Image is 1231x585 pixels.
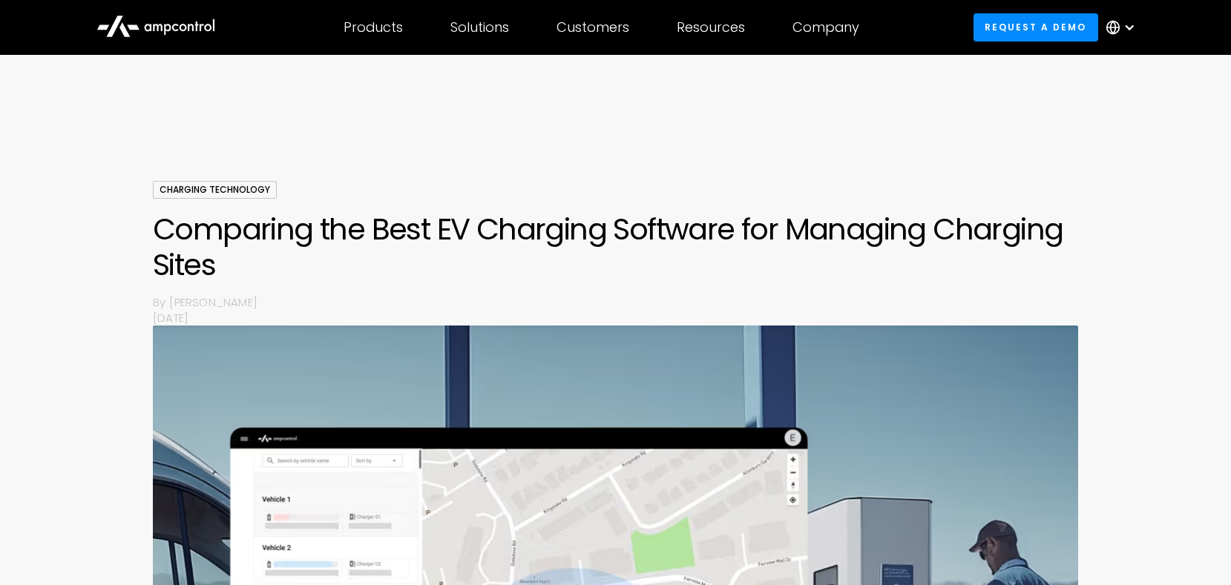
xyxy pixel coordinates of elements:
div: Charging Technology [153,181,277,199]
div: Products [344,19,403,36]
p: [DATE] [153,310,1078,325]
h1: Comparing the Best EV Charging Software for Managing Charging Sites [153,211,1078,282]
p: [PERSON_NAME] [169,294,1078,310]
div: Resources [677,19,745,36]
div: Solutions [450,19,509,36]
div: Company [792,19,859,36]
div: Customers [557,19,629,36]
p: By [153,294,169,310]
a: Request a demo [974,13,1098,41]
